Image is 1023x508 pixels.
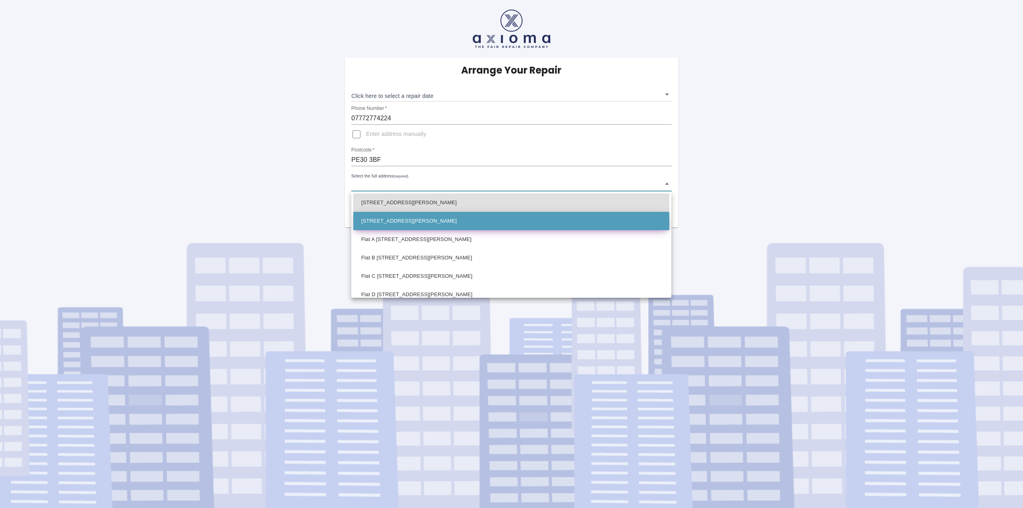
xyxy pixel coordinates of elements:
[353,212,669,230] li: [STREET_ADDRESS][PERSON_NAME]
[353,285,669,304] li: Flat D [STREET_ADDRESS][PERSON_NAME]
[353,249,669,267] li: Flat B [STREET_ADDRESS][PERSON_NAME]
[353,267,669,285] li: Flat C [STREET_ADDRESS][PERSON_NAME]
[353,193,669,212] li: [STREET_ADDRESS][PERSON_NAME]
[353,230,669,249] li: Flat A [STREET_ADDRESS][PERSON_NAME]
